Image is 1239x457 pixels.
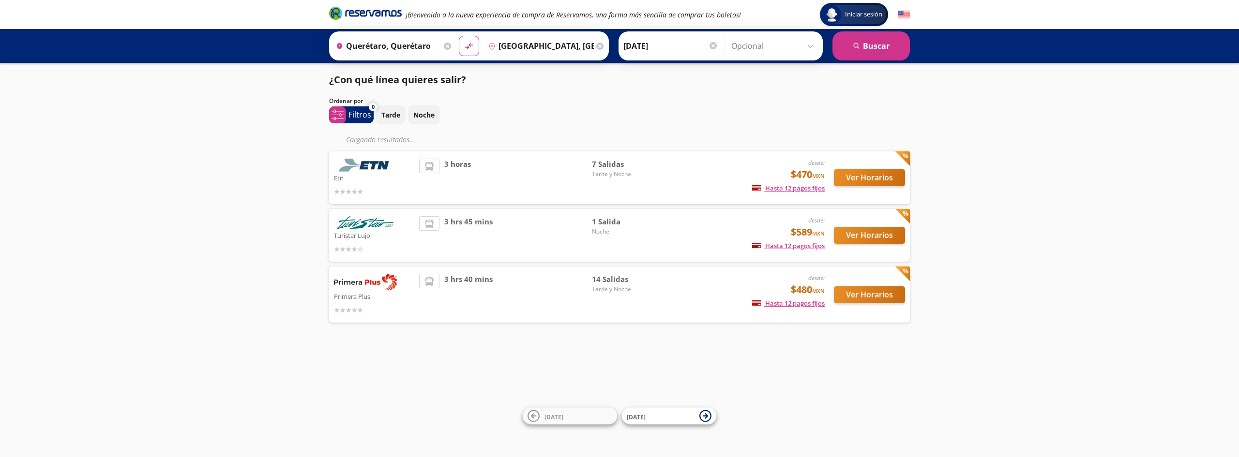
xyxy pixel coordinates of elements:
input: Buscar Destino [484,34,594,58]
input: Buscar Origen [332,34,441,58]
button: Noche [408,105,440,124]
a: Brand Logo [329,6,402,23]
span: Tarde y Noche [592,170,660,178]
span: Iniciar sesión [841,10,886,19]
button: Ver Horarios [834,286,905,303]
span: 7 Salidas [592,159,660,170]
span: Tarde y Noche [592,285,660,294]
span: Hasta 12 pagos fijos [752,184,825,192]
em: desde: [808,159,825,167]
button: [DATE] [523,408,617,425]
em: Cargando resultados ... [346,135,415,144]
p: Filtros [348,109,371,120]
span: Hasta 12 pagos fijos [752,241,825,250]
small: MXN [812,287,825,295]
span: $470 [791,167,825,182]
p: Noche [413,110,435,120]
em: desde: [808,216,825,224]
p: ¿Con qué línea quieres salir? [329,73,466,87]
button: 0Filtros [329,106,374,123]
input: Elegir Fecha [623,34,718,58]
img: Turistar Lujo [334,216,397,229]
small: MXN [812,172,825,179]
p: Turistar Lujo [334,229,414,241]
em: ¡Bienvenido a la nueva experiencia de compra de Reservamos, una forma más sencilla de comprar tus... [406,10,741,19]
img: Primera Plus [334,274,397,290]
span: $589 [791,225,825,239]
span: $480 [791,282,825,297]
p: Primera Plus [334,290,414,302]
span: 3 horas [444,159,471,197]
p: Tarde [381,110,400,120]
span: Hasta 12 pagos fijos [752,299,825,308]
button: Ver Horarios [834,169,905,186]
p: Ordenar por [329,97,363,105]
span: 3 hrs 40 mins [444,274,493,315]
button: Tarde [376,105,406,124]
span: 0 [372,103,375,111]
input: Opcional [731,34,818,58]
span: Noche [592,227,660,236]
em: desde: [808,274,825,282]
button: Ver Horarios [834,227,905,244]
span: 3 hrs 45 mins [444,216,493,254]
img: Etn [334,159,397,172]
button: English [898,9,910,21]
button: [DATE] [622,408,716,425]
small: MXN [812,230,825,237]
span: [DATE] [627,413,646,421]
p: Etn [334,172,414,183]
span: 14 Salidas [592,274,660,285]
span: 1 Salida [592,216,660,227]
span: [DATE] [544,413,563,421]
button: Buscar [832,31,910,60]
i: Brand Logo [329,6,402,20]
